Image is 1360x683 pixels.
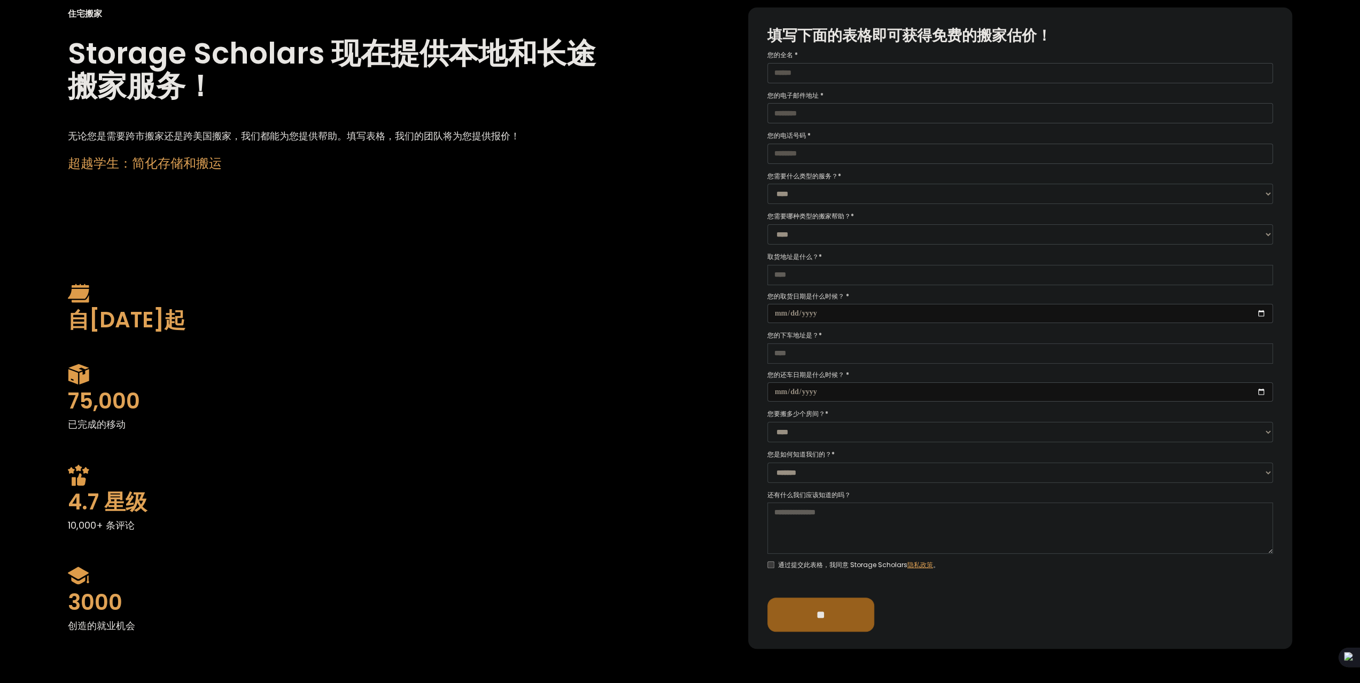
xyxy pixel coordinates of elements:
[767,211,854,221] font: 您需要哪种类型的搬家帮助？*
[767,292,849,301] font: 您的取货日期是什么时候？ *
[767,49,1273,632] form: 免费估价表
[68,305,185,335] font: 自[DATE]起
[68,587,122,617] font: 3000
[767,409,828,418] font: 您要搬多少个房间？*
[68,129,520,143] font: 无论您是需要跨市搬家还是跨美国搬家，我们都能为您提供帮助。填写表格，我们的团队将为您提供报价！
[767,25,1052,46] font: 填写下面的表格即可获得免费的搬家估价！
[68,386,140,416] font: 75,000
[68,418,126,431] font: 已完成的移动
[767,131,811,140] font: 您的电话号码 *
[68,154,222,172] font: 超越学生：简化存储和搬运
[68,487,147,517] font: 4.7 星级
[767,91,823,100] font: 您的电子邮件地址 *
[767,561,774,568] input: 通过提交此表格，我同意 Storage Scholars隐私政策。
[767,252,822,261] font: 取货地址是什么？*
[68,7,102,20] font: 住宅搬家
[767,331,822,340] font: 您的下车地址是？*
[933,560,939,569] font: 。
[767,171,841,180] font: 您需要什么类型的服务？*
[68,619,135,632] font: 创造的就业机会
[767,490,851,499] font: 还有什么我们应该知道的吗？
[907,560,933,569] a: 隐私政策
[68,519,135,532] font: 10,000+ 条评论
[767,50,798,59] font: 您的全名 *
[68,33,596,106] font: Storage Scholars 现在提供本地和长途搬家服务！
[778,560,907,569] font: 通过提交此表格，我同意 Storage Scholars
[767,370,849,379] font: 您的还车日期是什么时候？ *
[767,450,835,459] font: 您是如何知道我们的？*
